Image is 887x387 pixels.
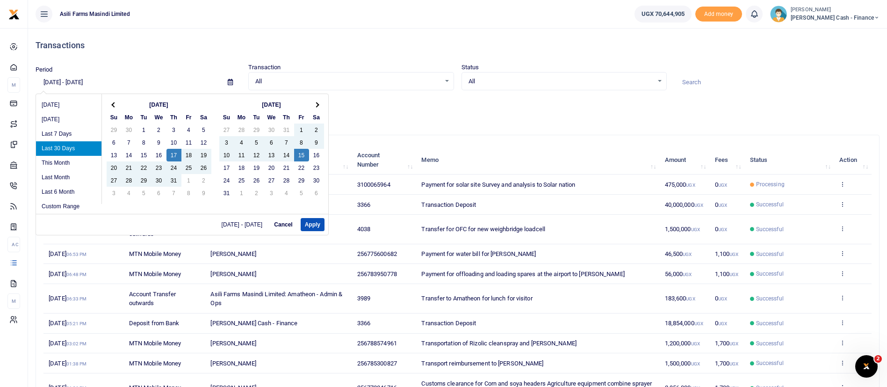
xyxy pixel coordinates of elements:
small: UGX [729,341,738,346]
td: 29 [249,124,264,136]
td: 10 [219,149,234,161]
td: 8 [137,136,151,149]
td: 2 [249,187,264,199]
td: 6 [309,187,324,199]
span: 40,000,000 [665,201,703,208]
span: Successful [756,270,784,278]
td: 22 [137,161,151,174]
span: 18,854,000 [665,320,703,327]
p: Download [36,102,880,111]
span: [DATE] [49,360,87,367]
span: Payment for water bill for [PERSON_NAME] [421,250,536,257]
small: UGX [683,252,692,257]
span: [PERSON_NAME] [210,250,256,257]
td: 11 [181,136,196,149]
td: 9 [196,187,211,199]
span: Transaction Deposit [421,201,476,208]
td: 27 [264,174,279,187]
td: 16 [151,149,166,161]
td: 6 [107,136,122,149]
td: 22 [294,161,309,174]
span: [PERSON_NAME] [210,340,256,347]
td: 14 [122,149,137,161]
span: 3366 [357,201,370,208]
span: [DATE] [49,340,87,347]
td: 17 [166,149,181,161]
th: Th [166,111,181,124]
span: 0 [715,201,727,208]
td: 2 [151,124,166,136]
td: 9 [151,136,166,149]
a: UGX 70,644,905 [635,6,692,22]
th: Account Number: activate to sort column ascending [352,146,416,175]
li: Toup your wallet [695,7,742,22]
td: 3 [264,187,279,199]
li: Last 30 Days [36,141,101,156]
td: 29 [294,174,309,187]
small: UGX [718,321,727,326]
a: profile-user [PERSON_NAME] [PERSON_NAME] Cash - Finance [770,6,880,22]
small: UGX [686,296,695,301]
td: 31 [219,187,234,199]
span: Successful [756,319,784,328]
span: Successful [756,359,784,367]
span: Deposit from Bank [129,320,180,327]
a: logo-small logo-large logo-large [8,10,20,17]
span: 2 [874,355,882,363]
span: Asili Farms Masindi Limited [56,10,134,18]
td: 5 [137,187,151,199]
small: UGX [691,361,700,366]
li: [DATE] [36,112,101,127]
span: Transaction Deposit [421,320,476,327]
th: Tu [249,111,264,124]
li: Last 7 Days [36,127,101,141]
span: [PERSON_NAME] Cash - Finance [791,14,880,22]
li: M [7,293,20,309]
th: We [264,111,279,124]
td: 3 [107,187,122,199]
td: 19 [249,161,264,174]
span: 0 [715,320,727,327]
li: This Month [36,156,101,170]
span: [DATE] [49,250,87,257]
td: 20 [264,161,279,174]
td: 26 [249,174,264,187]
td: 23 [151,161,166,174]
td: 14 [279,149,294,161]
span: MTN Mobile Money [129,250,181,257]
li: [DATE] [36,98,101,112]
td: 4 [234,136,249,149]
span: [DATE] [49,320,87,327]
span: 3366 [357,320,370,327]
th: Status: activate to sort column ascending [744,146,834,175]
th: Su [219,111,234,124]
td: 28 [279,174,294,187]
span: Transfer to Amatheon for lunch for visitor [421,295,532,302]
td: 1 [137,124,151,136]
small: UGX [729,361,738,366]
h4: Transactions [36,40,880,51]
span: 256785300827 [357,360,397,367]
td: 5 [294,187,309,199]
span: 1,700 [715,360,739,367]
th: Amount: activate to sort column ascending [659,146,709,175]
button: Cancel [270,218,296,231]
span: [PERSON_NAME] [210,360,256,367]
small: 05:21 PM [66,321,87,326]
li: Custom Range [36,199,101,214]
label: Period [36,65,53,74]
td: 25 [234,174,249,187]
input: select period [36,74,220,90]
th: We [151,111,166,124]
span: 3100065964 [357,181,390,188]
span: [PERSON_NAME] Cash - Finance [210,320,297,327]
th: Action: activate to sort column ascending [834,146,872,175]
td: 18 [181,149,196,161]
span: Successful [756,200,784,209]
td: 28 [234,124,249,136]
span: MTN Mobile Money [129,270,181,277]
td: 15 [137,149,151,161]
img: logo-small [8,9,20,20]
td: 6 [151,187,166,199]
li: Ac [7,237,20,252]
